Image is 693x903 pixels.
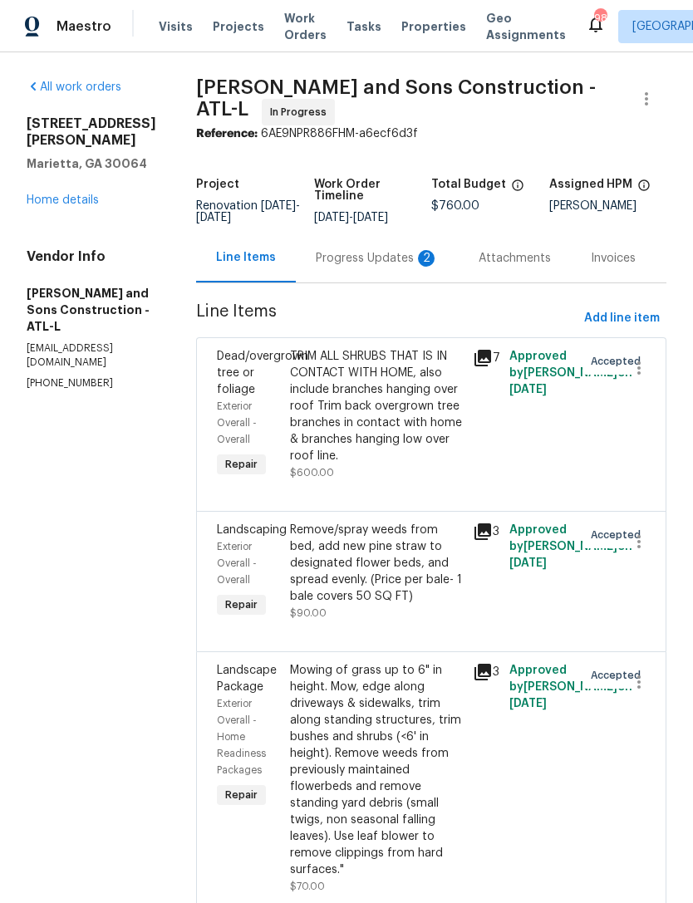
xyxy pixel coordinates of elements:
[196,125,666,142] div: 6AE9NPR886FHM-a6ecf6d3f
[509,351,632,395] span: Approved by [PERSON_NAME] on
[27,194,99,206] a: Home details
[290,348,463,464] div: TRIM ALL SHRUBS THAT IS IN CONTACT WITH HOME, also include branches hanging over roof Trim back o...
[314,212,349,223] span: [DATE]
[353,212,388,223] span: [DATE]
[196,128,258,140] b: Reference:
[473,522,499,542] div: 3
[196,212,231,223] span: [DATE]
[290,881,325,891] span: $70.00
[27,341,156,370] p: [EMAIL_ADDRESS][DOMAIN_NAME]
[196,200,300,223] span: Renovation
[219,456,264,473] span: Repair
[549,200,667,212] div: [PERSON_NAME]
[346,21,381,32] span: Tasks
[196,77,596,119] span: [PERSON_NAME] and Sons Construction - ATL-L
[159,18,193,35] span: Visits
[27,115,156,149] h2: [STREET_ADDRESS][PERSON_NAME]
[486,10,566,43] span: Geo Assignments
[217,351,308,395] span: Dead/overgrown tree or foliage
[314,179,432,202] h5: Work Order Timeline
[509,384,547,395] span: [DATE]
[219,787,264,803] span: Repair
[431,179,506,190] h5: Total Budget
[27,155,156,172] h5: Marietta, GA 30064
[213,18,264,35] span: Projects
[473,348,499,368] div: 7
[594,10,606,27] div: 98
[431,200,479,212] span: $760.00
[549,179,632,190] h5: Assigned HPM
[216,249,276,266] div: Line Items
[27,376,156,390] p: [PHONE_NUMBER]
[509,557,547,569] span: [DATE]
[261,200,296,212] span: [DATE]
[290,608,327,618] span: $90.00
[509,665,632,709] span: Approved by [PERSON_NAME] on
[57,18,111,35] span: Maestro
[217,524,287,536] span: Landscaping
[27,81,121,93] a: All work orders
[27,248,156,265] h4: Vendor Info
[290,522,463,605] div: Remove/spray weeds from bed, add new pine straw to designated flower beds, and spread evenly. (Pr...
[27,285,156,335] h5: [PERSON_NAME] and Sons Construction - ATL-L
[219,596,264,613] span: Repair
[217,401,257,444] span: Exterior Overall - Overall
[479,250,551,267] div: Attachments
[401,18,466,35] span: Properties
[314,212,388,223] span: -
[584,308,660,329] span: Add line item
[473,662,499,682] div: 3
[217,665,277,693] span: Landscape Package
[591,250,636,267] div: Invoices
[591,667,647,684] span: Accepted
[511,179,524,200] span: The total cost of line items that have been proposed by Opendoor. This sum includes line items th...
[270,104,333,120] span: In Progress
[290,468,334,478] span: $600.00
[196,179,239,190] h5: Project
[196,303,577,334] span: Line Items
[637,179,651,200] span: The hpm assigned to this work order.
[509,698,547,709] span: [DATE]
[196,200,300,223] span: -
[290,662,463,878] div: Mowing of grass up to 6" in height. Mow, edge along driveways & sidewalks, trim along standing st...
[591,353,647,370] span: Accepted
[284,10,327,43] span: Work Orders
[217,699,266,775] span: Exterior Overall - Home Readiness Packages
[591,527,647,543] span: Accepted
[509,524,632,569] span: Approved by [PERSON_NAME] on
[217,542,257,585] span: Exterior Overall - Overall
[316,250,439,267] div: Progress Updates
[418,250,435,267] div: 2
[577,303,666,334] button: Add line item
